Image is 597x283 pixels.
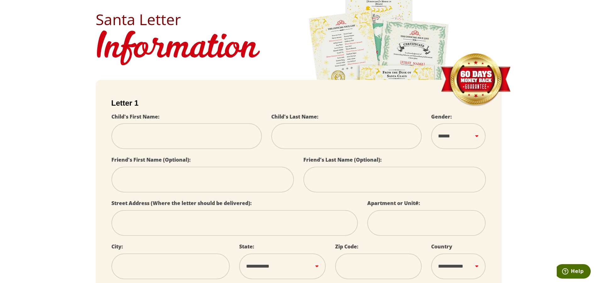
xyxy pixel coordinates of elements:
[111,200,252,207] label: Street Address (Where the letter should be delivered):
[367,200,420,207] label: Apartment or Unit#:
[111,243,123,250] label: City:
[96,12,502,27] h2: Santa Letter
[271,113,318,120] label: Child's Last Name:
[96,27,502,70] h1: Information
[431,243,452,250] label: Country
[303,156,382,163] label: Friend's Last Name (Optional):
[440,53,511,107] img: Money Back Guarantee
[335,243,358,250] label: Zip Code:
[557,264,591,280] iframe: Opens a widget where you can find more information
[111,99,486,108] h2: Letter 1
[239,243,254,250] label: State:
[111,156,191,163] label: Friend's First Name (Optional):
[111,113,160,120] label: Child's First Name:
[431,113,452,120] label: Gender:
